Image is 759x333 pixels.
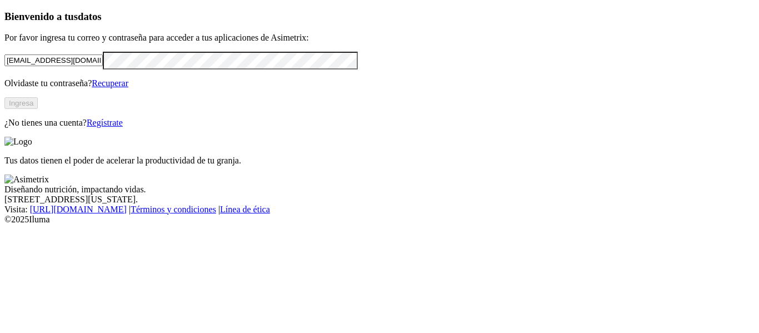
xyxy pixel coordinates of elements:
[4,11,755,23] h3: Bienvenido a tus
[4,78,755,88] p: Olvidaste tu contraseña?
[30,205,127,214] a: [URL][DOMAIN_NAME]
[220,205,270,214] a: Línea de ética
[4,205,755,215] div: Visita : | |
[4,97,38,109] button: Ingresa
[78,11,102,22] span: datos
[92,78,128,88] a: Recuperar
[4,137,32,147] img: Logo
[4,118,755,128] p: ¿No tienes una cuenta?
[4,54,103,66] input: Tu correo
[4,156,755,166] p: Tus datos tienen el poder de acelerar la productividad de tu granja.
[131,205,216,214] a: Términos y condiciones
[4,195,755,205] div: [STREET_ADDRESS][US_STATE].
[4,215,755,225] div: © 2025 Iluma
[4,175,49,185] img: Asimetrix
[87,118,123,127] a: Regístrate
[4,33,755,43] p: Por favor ingresa tu correo y contraseña para acceder a tus aplicaciones de Asimetrix:
[4,185,755,195] div: Diseñando nutrición, impactando vidas.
